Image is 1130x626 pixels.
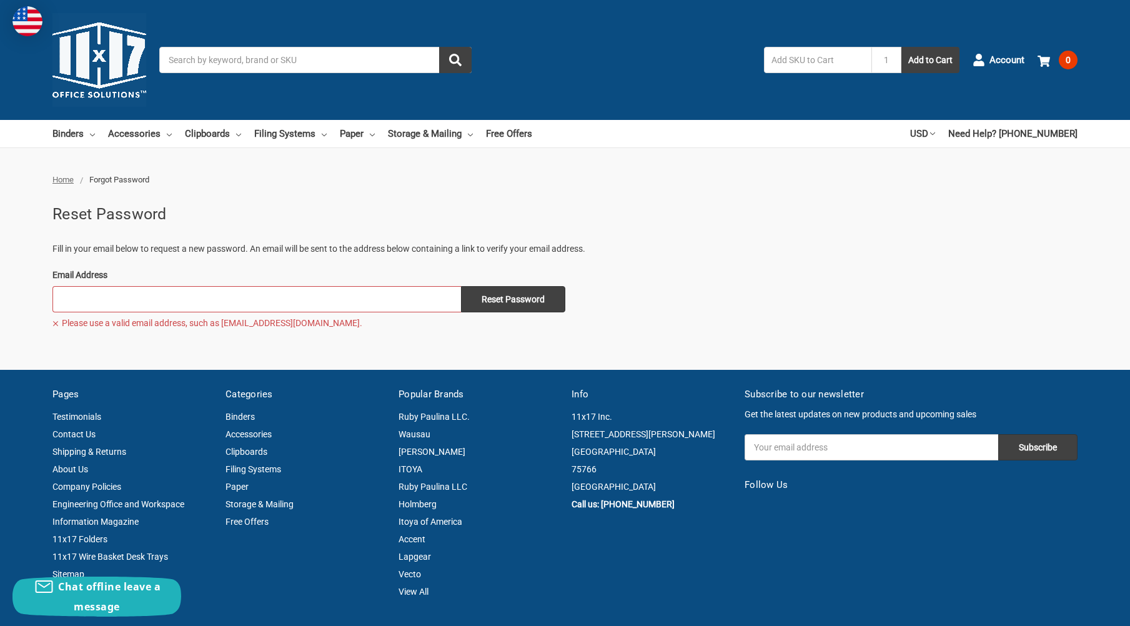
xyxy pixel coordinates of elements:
a: 0 [1038,44,1078,76]
a: Free Offers [226,517,269,527]
a: Free Offers [486,120,532,147]
a: Wausau [399,429,430,439]
a: Storage & Mailing [388,120,473,147]
input: Subscribe [998,434,1078,460]
a: Paper [340,120,375,147]
span: Forgot Password [89,175,149,184]
a: ITOYA [399,464,422,474]
input: Your email address [745,434,998,460]
a: Clipboards [226,447,267,457]
span: 0 [1059,51,1078,69]
address: 11x17 Inc. [STREET_ADDRESS][PERSON_NAME] [GEOGRAPHIC_DATA] 75766 [GEOGRAPHIC_DATA] [572,408,731,495]
a: Filing Systems [254,120,327,147]
a: Storage & Mailing [226,499,294,509]
a: Itoya of America [399,517,462,527]
a: Vecto [399,569,421,579]
p: Fill in your email below to request a new password. An email will be sent to the address below co... [52,242,1078,256]
a: 11x17 Folders [52,534,107,544]
a: [PERSON_NAME] [399,447,465,457]
a: Account [973,44,1024,76]
span: Please use a valid email address, such as [EMAIL_ADDRESS][DOMAIN_NAME]. [52,315,565,330]
a: Testimonials [52,412,101,422]
a: Sitemap [52,569,84,579]
a: Holmberg [399,499,437,509]
a: Home [52,175,74,184]
a: Ruby Paulina LLC [399,482,467,492]
h5: Subscribe to our newsletter [745,387,1078,402]
span: Account [989,53,1024,67]
a: Company Policies [52,482,121,492]
h2: Reset Password [52,202,1078,226]
a: View All [399,587,429,597]
input: Add SKU to Cart [764,47,871,73]
span: Chat offline leave a message [58,580,161,614]
img: 11x17.com [52,13,146,107]
a: Binders [52,120,95,147]
h5: Follow Us [745,478,1078,492]
a: Accent [399,534,425,544]
input: Reset Password [461,286,565,312]
a: Accessories [108,120,172,147]
a: Call us: [PHONE_NUMBER] [572,499,675,509]
button: Add to Cart [901,47,959,73]
a: Accessories [226,429,272,439]
a: 11x17 Wire Basket Desk Trays [52,552,168,562]
a: Lapgear [399,552,431,562]
a: Shipping & Returns [52,447,126,457]
a: Engineering Office and Workspace Information Magazine [52,499,184,527]
a: USD [910,120,935,147]
h5: Popular Brands [399,387,558,402]
input: Search by keyword, brand or SKU [159,47,472,73]
button: Chat offline leave a message [12,577,181,617]
p: Get the latest updates on new products and upcoming sales [745,408,1078,421]
a: Filing Systems [226,464,281,474]
h5: Pages [52,387,212,402]
a: Binders [226,412,255,422]
a: Clipboards [185,120,241,147]
a: Contact Us [52,429,96,439]
a: About Us [52,464,88,474]
h5: Info [572,387,731,402]
h5: Categories [226,387,385,402]
img: duty and tax information for United States [12,6,42,36]
a: Paper [226,482,249,492]
a: Need Help? [PHONE_NUMBER] [948,120,1078,147]
label: Email Address [52,269,565,282]
a: Ruby Paulina LLC. [399,412,470,422]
